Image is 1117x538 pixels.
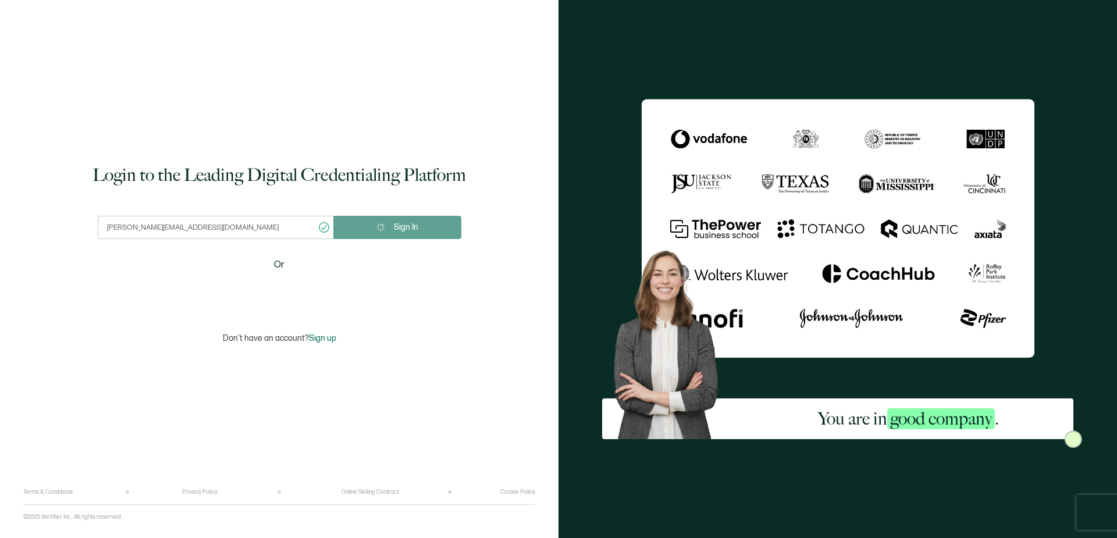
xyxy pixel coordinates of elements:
[341,489,399,496] a: Online Selling Contract
[223,333,336,343] p: Don't have an account?
[887,408,995,429] span: good company
[207,280,352,305] iframe: Sign in with Google Button
[23,489,73,496] a: Terms & Conditions
[98,216,333,239] input: Enter your work email address
[93,163,466,187] h1: Login to the Leading Digital Credentialing Platform
[309,333,336,343] span: Sign up
[818,407,999,430] h2: You are in .
[318,221,330,234] ion-icon: checkmark circle outline
[274,258,284,272] span: Or
[182,489,218,496] a: Privacy Policy
[500,489,535,496] a: Cookie Policy
[642,99,1034,358] img: Sertifier Login - You are in <span class="strong-h">good company</span>.
[1065,430,1082,448] img: Sertifier Login
[602,241,744,439] img: Sertifier Login - You are in <span class="strong-h">good company</span>. Hero
[23,514,122,521] p: ©2025 Sertifier Inc.. All rights reserved.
